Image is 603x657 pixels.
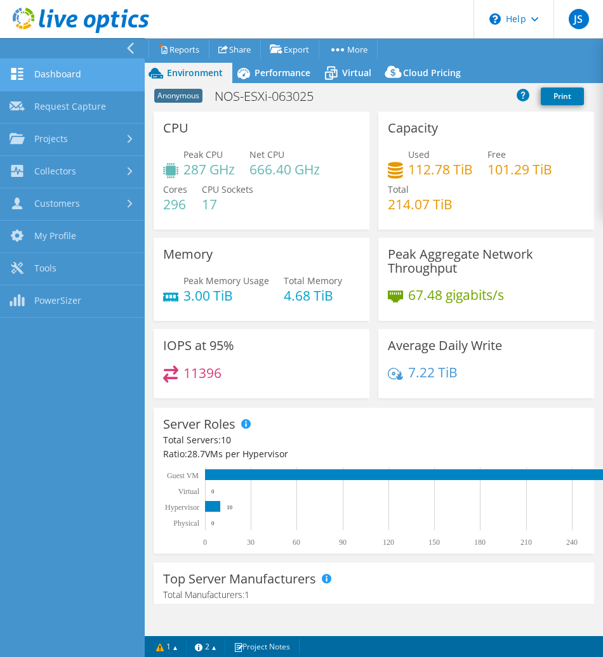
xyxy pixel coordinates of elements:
div: Ratio: VMs per Hypervisor [163,447,585,461]
h4: 112.78 TiB [408,162,473,176]
a: 2 [186,639,225,654]
span: 1 [244,589,249,601]
h4: 101.29 TiB [487,162,552,176]
a: More [319,39,378,59]
text: Virtual [178,487,200,496]
text: 0 [211,520,215,526]
h3: Memory [163,247,213,261]
div: Total Servers: [163,433,374,447]
h4: Total Manufacturers: [163,588,585,602]
span: Environment [167,67,223,79]
text: 10 [227,504,233,511]
text: 30 [247,538,255,547]
text: Physical [173,519,199,528]
text: 240 [566,538,578,547]
span: 10 [221,434,231,446]
a: Export [260,39,319,59]
a: Reports [149,39,209,59]
span: Peak Memory Usage [183,275,269,287]
h4: 3.00 TiB [183,289,269,302]
span: Performance [255,67,310,79]
text: Guest VM [167,471,199,480]
h4: 4.68 TiB [284,289,342,302]
h3: Average Daily Write [388,339,502,353]
text: 0 [203,538,207,547]
h3: Top Server Manufacturers [163,572,316,586]
h3: CPU [163,121,189,135]
span: Virtual [342,67,371,79]
span: CPU Sockets [202,183,253,195]
span: Cloud Pricing [403,67,461,79]
text: 90 [339,538,347,547]
h4: 67.48 gigabits/s [408,288,504,302]
text: 210 [520,538,532,547]
text: 150 [428,538,440,547]
span: Anonymous [154,89,202,103]
a: Print [541,88,584,105]
h4: 287 GHz [183,162,235,176]
h3: Peak Aggregate Network Throughput [388,247,585,275]
span: Cores [163,183,187,195]
a: 1 [147,639,187,654]
text: 60 [293,538,300,547]
span: Net CPU [249,148,284,160]
h4: 7.22 TiB [408,365,458,379]
span: Used [408,148,430,160]
text: 0 [211,488,215,495]
a: Project Notes [225,639,300,654]
h3: Capacity [388,121,438,135]
h4: 17 [202,197,253,211]
span: Free [487,148,506,160]
a: Share [209,39,261,59]
text: 120 [383,538,394,547]
text: 180 [474,538,486,547]
h3: IOPS at 95% [163,339,234,353]
span: JS [569,9,589,29]
h3: Server Roles [163,417,235,431]
span: Total Memory [284,275,342,287]
svg: \n [489,13,501,25]
span: Peak CPU [183,148,223,160]
h4: 666.40 GHz [249,162,320,176]
h1: NOS-ESXi-063025 [209,89,333,103]
span: 28.7 [187,448,205,460]
h4: 11396 [183,366,222,380]
h4: 296 [163,197,187,211]
text: Hypervisor [165,503,199,512]
h4: 214.07 TiB [388,197,453,211]
span: Total [388,183,409,195]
